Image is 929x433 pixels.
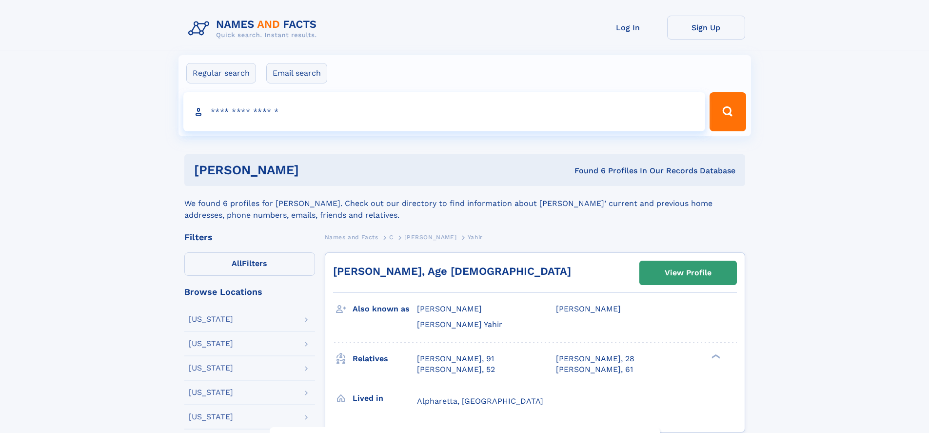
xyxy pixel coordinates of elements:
[556,304,621,313] span: [PERSON_NAME]
[389,234,394,241] span: C
[189,364,233,372] div: [US_STATE]
[353,301,417,317] h3: Also known as
[556,364,633,375] a: [PERSON_NAME], 61
[389,231,394,243] a: C
[194,164,437,176] h1: [PERSON_NAME]
[589,16,667,40] a: Log In
[417,364,495,375] a: [PERSON_NAME], 52
[468,234,483,241] span: Yahir
[556,353,634,364] a: [PERSON_NAME], 28
[417,304,482,313] span: [PERSON_NAME]
[189,413,233,421] div: [US_STATE]
[404,234,456,241] span: [PERSON_NAME]
[184,288,315,296] div: Browse Locations
[189,340,233,348] div: [US_STATE]
[184,252,315,276] label: Filters
[404,231,456,243] a: [PERSON_NAME]
[184,233,315,242] div: Filters
[667,16,745,40] a: Sign Up
[417,353,494,364] a: [PERSON_NAME], 91
[353,351,417,367] h3: Relatives
[184,186,745,221] div: We found 6 profiles for [PERSON_NAME]. Check out our directory to find information about [PERSON_...
[436,165,735,176] div: Found 6 Profiles In Our Records Database
[710,92,746,131] button: Search Button
[232,259,242,268] span: All
[417,320,502,329] span: [PERSON_NAME] Yahir
[266,63,327,83] label: Email search
[184,16,325,42] img: Logo Names and Facts
[417,396,543,406] span: Alpharetta, [GEOGRAPHIC_DATA]
[186,63,256,83] label: Regular search
[189,315,233,323] div: [US_STATE]
[665,262,712,284] div: View Profile
[183,92,706,131] input: search input
[189,389,233,396] div: [US_STATE]
[353,390,417,407] h3: Lived in
[333,265,571,277] a: [PERSON_NAME], Age [DEMOGRAPHIC_DATA]
[325,231,378,243] a: Names and Facts
[709,353,721,359] div: ❯
[640,261,736,285] a: View Profile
